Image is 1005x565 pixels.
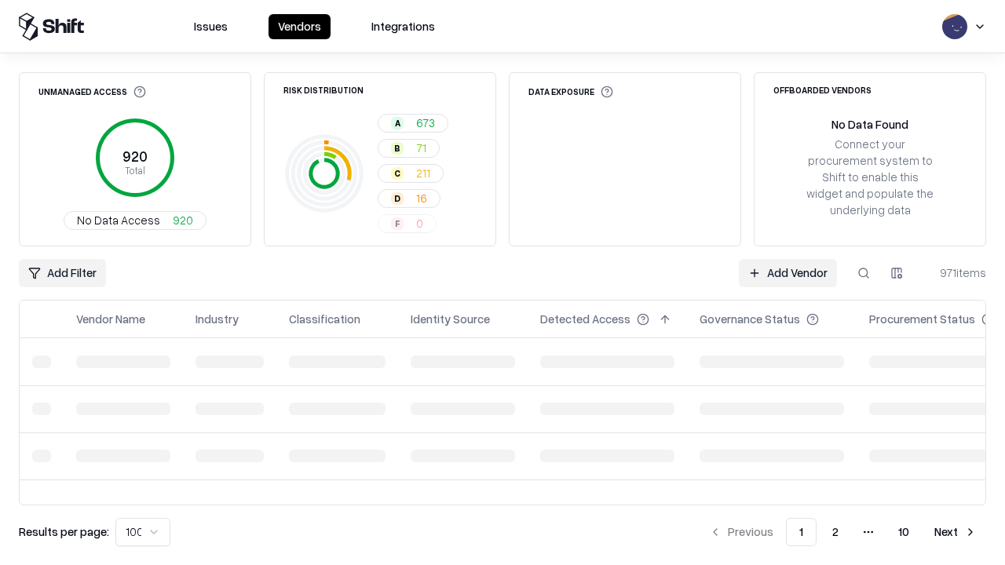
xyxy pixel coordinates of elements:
button: Add Filter [19,259,106,287]
span: 71 [416,140,426,156]
span: No Data Access [77,212,160,228]
div: Governance Status [700,311,800,327]
button: Issues [185,14,237,39]
button: No Data Access920 [64,211,206,230]
div: B [391,142,404,155]
p: Results per page: [19,523,109,540]
span: 16 [416,190,427,206]
button: B71 [378,139,440,158]
button: C211 [378,164,444,183]
span: 211 [416,165,430,181]
div: 971 items [923,264,986,281]
tspan: 920 [122,148,148,165]
nav: pagination [700,518,986,546]
div: Procurement Status [869,311,975,327]
div: A [391,117,404,129]
button: 10 [886,518,922,546]
div: Risk Distribution [283,86,364,94]
div: C [391,167,404,180]
div: Industry [196,311,239,327]
button: A673 [378,114,448,133]
div: Data Exposure [528,86,613,98]
button: Integrations [362,14,444,39]
div: Unmanaged Access [38,86,146,98]
div: Vendor Name [76,311,145,327]
button: Vendors [269,14,331,39]
span: 673 [416,115,435,131]
div: Classification [289,311,360,327]
div: Detected Access [540,311,630,327]
a: Add Vendor [739,259,837,287]
div: Identity Source [411,311,490,327]
button: Next [925,518,986,546]
div: No Data Found [831,116,908,133]
tspan: Total [125,164,145,177]
div: D [391,192,404,205]
button: 2 [820,518,851,546]
button: D16 [378,189,440,208]
button: 1 [786,518,817,546]
div: Connect your procurement system to Shift to enable this widget and populate the underlying data [805,136,935,219]
span: 920 [173,212,193,228]
div: Offboarded Vendors [773,86,872,94]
